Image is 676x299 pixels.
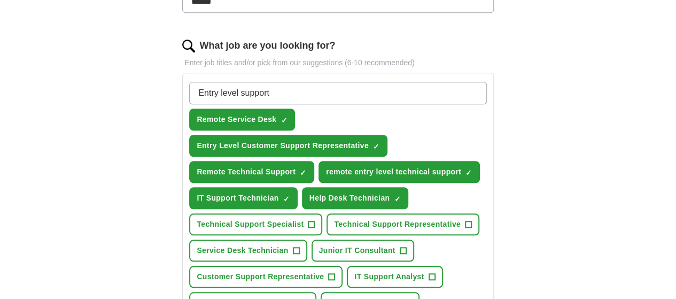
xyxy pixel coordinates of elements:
[354,271,424,282] span: IT Support Analyst
[300,168,306,177] span: ✓
[197,114,276,125] span: Remote Service Desk
[189,213,322,235] button: Technical Support Specialist
[309,193,390,204] span: Help Desk Technician
[182,57,493,68] p: Enter job titles and/or pick from our suggestions (6-10 recommended)
[318,161,480,183] button: remote entry level technical support✓
[197,193,278,204] span: IT Support Technician
[197,219,304,230] span: Technical Support Specialist
[283,195,290,203] span: ✓
[189,266,343,288] button: Customer Support Representative
[197,166,296,178] span: Remote Technical Support
[197,140,369,151] span: Entry Level Customer Support Representative
[326,166,461,178] span: remote entry level technical support
[182,40,195,52] img: search.png
[189,109,295,131] button: Remote Service Desk✓
[199,39,335,53] label: What job are you looking for?
[327,213,479,235] button: Technical Support Representative
[189,161,314,183] button: Remote Technical Support✓
[312,240,414,262] button: Junior IT Consultant
[197,271,324,282] span: Customer Support Representative
[394,195,400,203] span: ✓
[319,245,395,256] span: Junior IT Consultant
[189,240,307,262] button: Service Desk Technician
[302,187,409,209] button: Help Desk Technician✓
[189,82,486,104] input: Type a job title and press enter
[197,245,288,256] span: Service Desk Technician
[334,219,461,230] span: Technical Support Representative
[189,187,297,209] button: IT Support Technician✓
[281,116,287,125] span: ✓
[465,168,472,177] span: ✓
[189,135,387,157] button: Entry Level Customer Support Representative✓
[347,266,442,288] button: IT Support Analyst
[373,142,379,151] span: ✓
